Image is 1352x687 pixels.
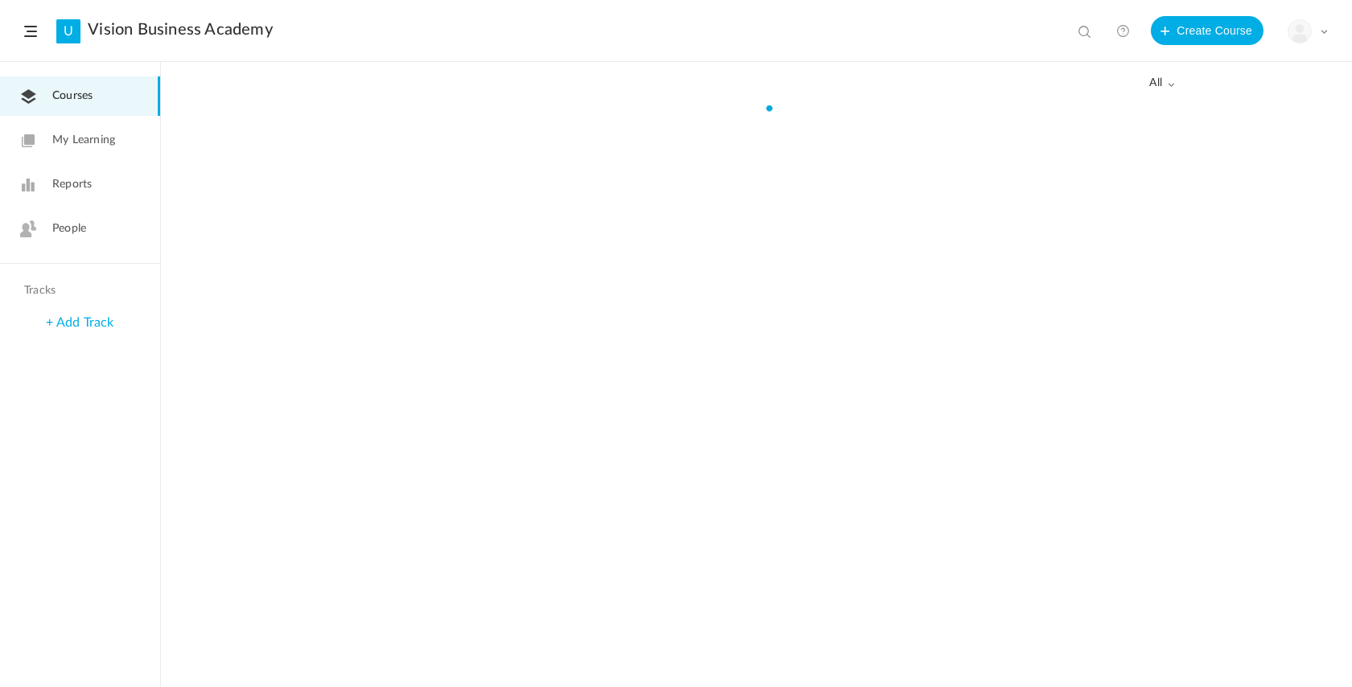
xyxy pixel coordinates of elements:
[52,220,86,237] span: People
[52,88,93,105] span: Courses
[1151,16,1263,45] button: Create Course
[52,176,92,193] span: Reports
[1149,76,1175,90] span: all
[46,316,113,329] a: + Add Track
[52,132,115,149] span: My Learning
[88,20,273,39] a: Vision Business Academy
[1288,20,1311,43] img: user-image.png
[24,284,132,298] h4: Tracks
[56,19,80,43] a: U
